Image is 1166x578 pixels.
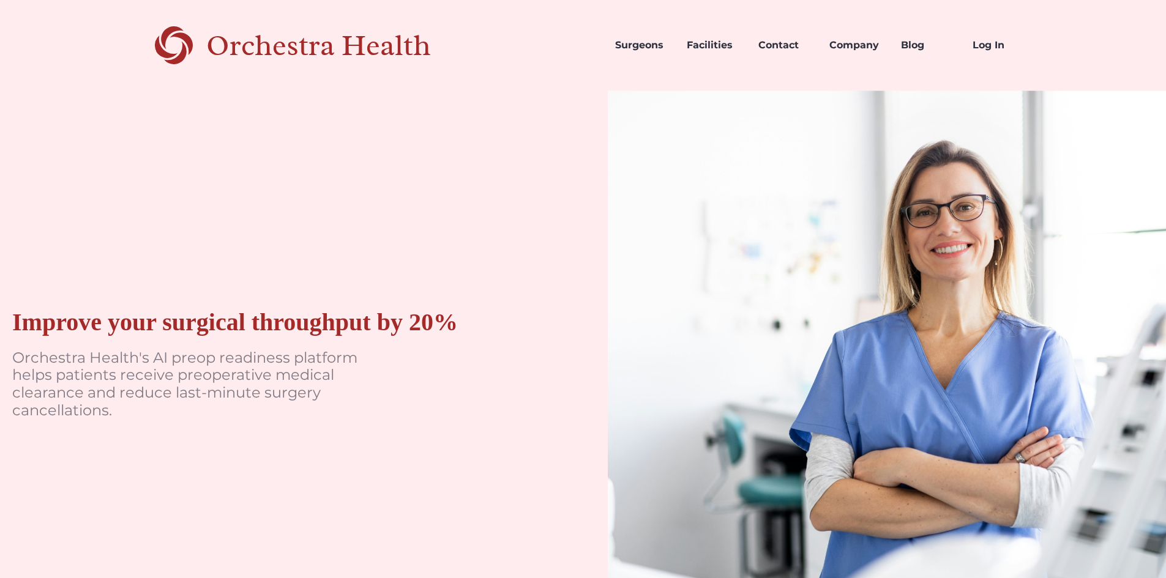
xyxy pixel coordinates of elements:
[605,24,677,66] a: Surgeons
[206,33,474,58] div: Orchestra Health
[677,24,749,66] a: Facilities
[132,24,474,66] a: home
[749,24,820,66] a: Contact
[963,24,1034,66] a: Log In
[12,349,379,420] p: Orchestra Health's AI preop readiness platform helps patients receive preoperative medical cleara...
[820,24,891,66] a: Company
[891,24,963,66] a: Blog
[12,308,458,337] div: Improve your surgical throughput by 20%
